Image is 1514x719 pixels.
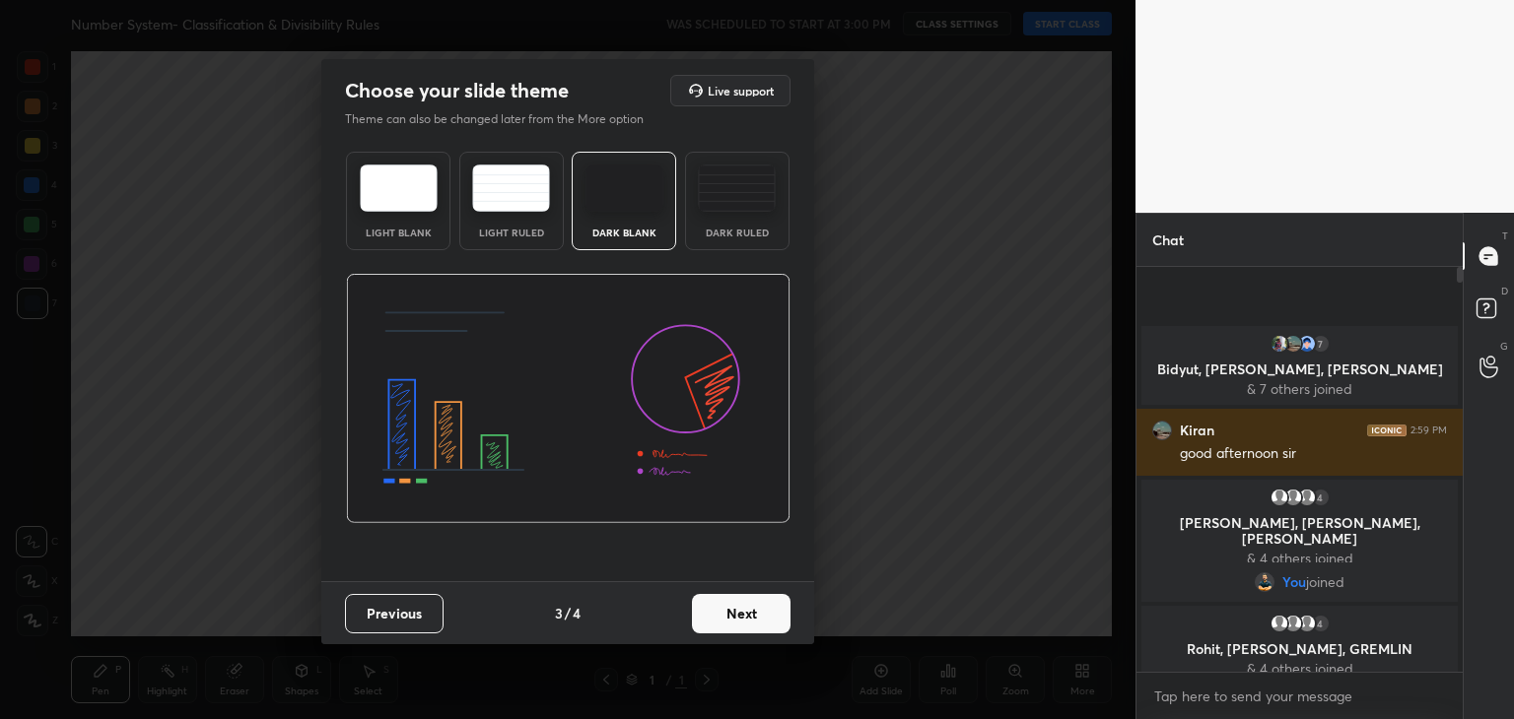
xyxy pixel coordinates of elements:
p: D [1501,284,1508,298]
p: Bidyut, [PERSON_NAME], [PERSON_NAME] [1153,361,1446,377]
h4: / [565,603,571,623]
span: You [1282,574,1306,590]
img: d84243986e354267bcc07dcb7018cb26.file [1255,572,1274,592]
h2: Choose your slide theme [345,78,569,103]
span: joined [1306,574,1344,590]
img: 41f05ac9065943528c9a6f9fe19d5604.jpg [1152,421,1172,440]
h4: 4 [573,603,581,623]
p: & 4 others joined [1153,661,1446,677]
img: default.png [1283,614,1303,633]
button: Next [692,594,791,633]
div: Dark Blank [585,228,663,237]
div: good afternoon sir [1180,444,1447,464]
h6: Kiran [1180,422,1214,439]
img: default.png [1297,614,1317,633]
div: Dark Ruled [698,228,777,237]
img: default.png [1270,488,1289,507]
img: default.png [1283,488,1303,507]
img: darkThemeBanner.d06ce4a2.svg [346,274,791,524]
p: & 4 others joined [1153,551,1446,566]
div: 4 [1311,614,1331,633]
button: Previous [345,594,444,633]
img: lightTheme.e5ed3b09.svg [360,164,438,212]
p: Theme can also be changed later from the More option [345,110,664,128]
img: default.png [1270,614,1289,633]
p: G [1500,339,1508,354]
p: Rohit, [PERSON_NAME], GREMLIN [1153,641,1446,657]
div: 4 [1311,488,1331,507]
div: Light Blank [359,228,438,237]
h5: Live support [708,85,774,97]
img: 97272238_3B0BF271-1261-4F2E-8F7D-4E107C0EFBF8.png [1297,334,1317,354]
p: & 7 others joined [1153,381,1446,397]
img: lightRuledTheme.5fabf969.svg [472,164,550,212]
div: grid [1136,322,1463,673]
img: 703036f94e1b4cf2b23fc500cfc230c2.jpg [1270,334,1289,354]
div: 2:59 PM [1411,425,1447,436]
p: [PERSON_NAME], [PERSON_NAME], [PERSON_NAME] [1153,515,1446,547]
p: Chat [1136,214,1200,266]
img: default.png [1297,488,1317,507]
div: Light Ruled [472,228,551,237]
img: 41f05ac9065943528c9a6f9fe19d5604.jpg [1283,334,1303,354]
div: 7 [1311,334,1331,354]
img: iconic-dark.1390631f.png [1367,425,1407,436]
img: darkRuledTheme.de295e13.svg [698,164,776,212]
h4: 3 [555,603,563,623]
p: T [1502,229,1508,243]
img: darkTheme.f0cc69e5.svg [585,164,663,212]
